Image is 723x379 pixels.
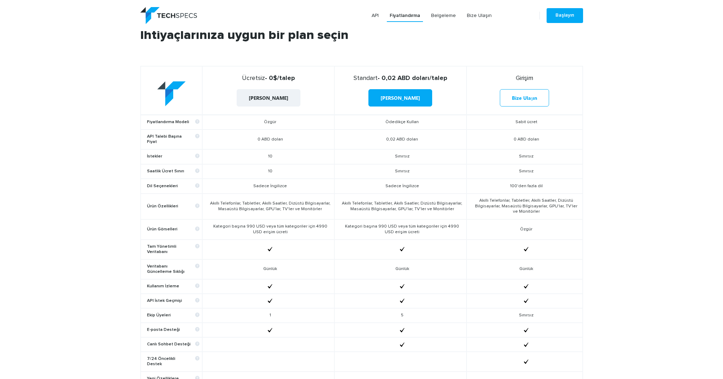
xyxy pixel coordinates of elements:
[519,267,533,271] font: Günlük
[372,13,379,18] font: API
[263,267,277,271] font: Günlük
[213,224,327,234] font: Kategori başına 990 USD veya tüm kategoriler için 4990 USD erişim ücreti
[512,94,537,101] font: Bize Ulaşın
[354,75,378,81] font: Standart
[385,120,419,124] font: Ödedikçe Kullan
[475,199,577,214] font: Akıllı Telefonlar, Tabletler, Akıllı Saatler, Dizüstü Bilgisayarlar, Masaüstü Bilgisayarlar, GPU'...
[253,184,287,188] font: Sadece İngilizce
[147,284,179,288] font: Kullanım İzleme
[369,9,382,22] a: API
[378,75,447,81] font: - 0,02 ABD doları/talep
[386,137,418,141] font: 0,02 ABD doları
[147,342,191,346] font: Canlı Sohbet Desteği
[515,120,537,124] font: Sabit ücret
[380,94,420,101] font: [PERSON_NAME]
[519,313,533,317] font: Sınırsız
[428,9,459,22] a: Belgeleme
[395,267,409,271] font: Günlük
[147,357,175,366] font: 7/24 Öncelikli Destek
[547,8,583,23] a: Başlayın
[268,154,272,159] font: 10
[385,184,419,188] font: Sadece İngilizce
[395,169,409,173] font: Sınırsız
[237,89,300,107] a: [PERSON_NAME]
[147,299,182,303] font: API İstek Geçmişi
[514,137,539,141] font: 0 ABD doları
[147,120,189,124] font: Fiyatlandırma Modeli
[157,81,186,107] img: table-logo.png
[270,313,271,317] font: 1
[510,184,543,188] font: 100'den fazla dil
[520,227,532,231] font: Özgür
[249,94,288,101] font: [PERSON_NAME]
[147,264,185,274] font: Veritabanı Güncelleme Sıklığı
[210,201,331,211] font: Akıllı Telefonlar, Tabletler, Akıllı Saatler, Dizüstü Bilgisayarlar, Masaüstü Bilgisayarlar, GPU'...
[464,9,495,22] a: Bize Ulaşın
[258,137,283,141] font: 0 ABD doları
[147,328,180,332] font: E-posta Desteği
[390,13,420,18] font: Fiyatlandırma
[519,154,533,159] font: Sınırsız
[268,169,272,173] font: 10
[431,13,456,18] font: Belgeleme
[345,224,459,234] font: Kategori başına 990 USD veya tüm kategoriler için 4990 USD erişim ücreti
[467,13,492,18] font: Bize Ulaşın
[264,120,276,124] font: Özgür
[147,227,177,231] font: Ürün Görselleri
[147,134,182,144] font: API Talebi Başına Fiyat
[147,313,171,317] font: Ekip Üyeleri
[342,201,462,211] font: Akıllı Telefonlar, Tabletler, Akıllı Saatler, Dizüstü Bilgisayarlar, Masaüstü Bilgisayarlar, GPU'...
[500,89,549,107] a: Bize Ulaşın
[147,204,178,208] font: Ürün Özellikleri
[516,75,533,81] font: Girişim
[147,154,162,159] font: İstekler
[242,75,265,81] font: Ücretsiz
[140,29,349,42] font: İhtiyaçlarınıza uygun bir plan seçin
[519,169,533,173] font: Sınırsız
[555,13,574,18] font: Başlayın
[401,313,403,317] font: 5
[147,169,184,173] font: Saatlik Ücret Sınırı
[387,9,423,22] a: Fiyatlandırma
[140,7,197,24] img: logo
[265,75,295,81] font: - 0$/talep
[147,245,176,254] font: Tam Yönetimli Veritabanı
[147,184,178,188] font: Dil Seçenekleri
[368,89,432,107] a: [PERSON_NAME]
[395,154,409,159] font: Sınırsız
